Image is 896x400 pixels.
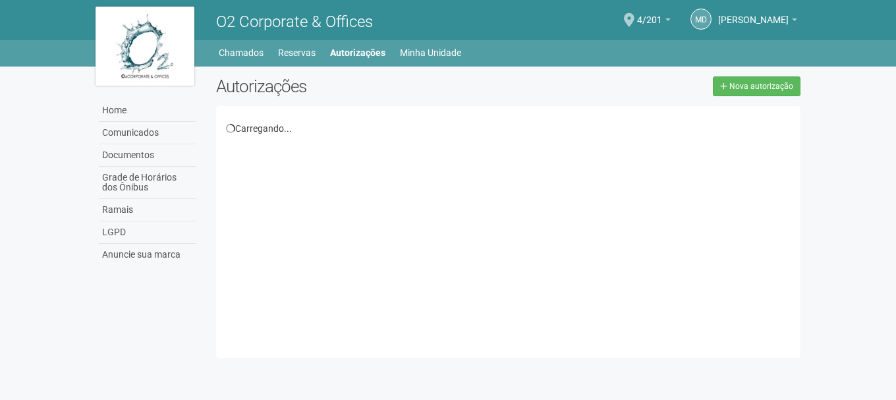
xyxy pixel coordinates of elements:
[96,7,194,86] img: logo.jpg
[216,76,498,96] h2: Autorizações
[99,221,196,244] a: LGPD
[330,43,385,62] a: Autorizações
[99,122,196,144] a: Comunicados
[718,2,789,25] span: Marcelo de Andrade Ferreira
[99,100,196,122] a: Home
[637,2,662,25] span: 4/201
[400,43,461,62] a: Minha Unidade
[99,244,196,266] a: Anuncie sua marca
[99,199,196,221] a: Ramais
[713,76,800,96] a: Nova autorização
[729,82,793,91] span: Nova autorização
[690,9,712,30] a: Md
[99,144,196,167] a: Documentos
[637,16,671,27] a: 4/201
[99,167,196,199] a: Grade de Horários dos Ônibus
[226,123,791,134] div: Carregando...
[278,43,316,62] a: Reservas
[718,16,797,27] a: [PERSON_NAME]
[216,13,373,31] span: O2 Corporate & Offices
[219,43,264,62] a: Chamados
